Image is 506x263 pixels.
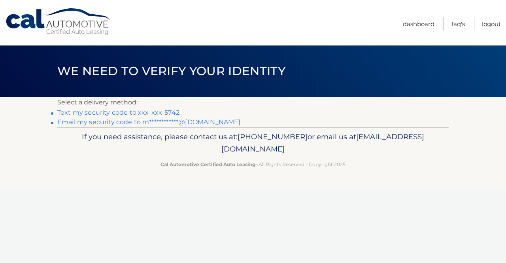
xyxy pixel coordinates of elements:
strong: Cal Automotive Certified Auto Leasing [160,161,255,167]
a: FAQ's [451,17,465,30]
p: Select a delivery method: [57,97,449,108]
a: Cal Automotive [5,8,112,36]
p: - All Rights Reserved - Copyright 2025 [62,160,444,168]
a: Text my security code to xxx-xxx-5742 [57,109,179,116]
p: If you need assistance, please contact us at: or email us at [62,131,444,156]
a: Dashboard [403,17,434,30]
a: Logout [482,17,501,30]
span: [PHONE_NUMBER] [238,132,308,141]
span: We need to verify your identity [57,64,285,78]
